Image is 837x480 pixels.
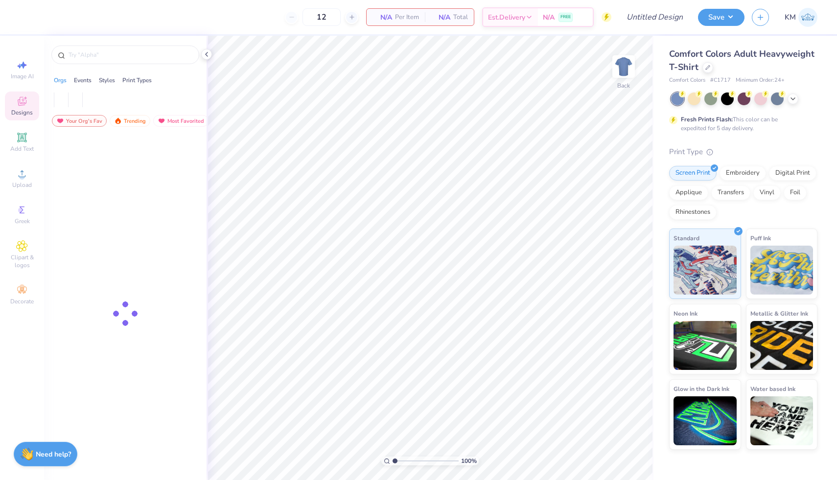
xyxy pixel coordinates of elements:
[750,321,814,370] img: Metallic & Glitter Ink
[736,76,785,85] span: Minimum Order: 24 +
[560,14,571,21] span: FREE
[54,76,67,85] div: Orgs
[698,9,744,26] button: Save
[302,8,341,26] input: – –
[674,233,699,243] span: Standard
[750,246,814,295] img: Puff Ink
[674,246,737,295] img: Standard
[753,185,781,200] div: Vinyl
[488,12,525,23] span: Est. Delivery
[12,181,32,189] span: Upload
[52,115,107,127] div: Your Org's Fav
[750,384,795,394] span: Water based Ink
[674,396,737,445] img: Glow in the Dark Ink
[153,115,209,127] div: Most Favorited
[681,115,733,123] strong: Fresh Prints Flash:
[710,76,731,85] span: # C1717
[372,12,392,23] span: N/A
[619,7,691,27] input: Untitled Design
[56,117,64,124] img: most_fav.gif
[122,76,152,85] div: Print Types
[68,50,193,60] input: Try "Alpha"
[674,321,737,370] img: Neon Ink
[750,308,808,319] span: Metallic & Glitter Ink
[669,166,717,181] div: Screen Print
[669,76,705,85] span: Comfort Colors
[785,12,796,23] span: KM
[669,48,814,73] span: Comfort Colors Adult Heavyweight T-Shirt
[158,117,165,124] img: most_fav.gif
[99,76,115,85] div: Styles
[669,185,708,200] div: Applique
[543,12,555,23] span: N/A
[674,308,697,319] span: Neon Ink
[669,146,817,158] div: Print Type
[461,457,477,465] span: 100 %
[711,185,750,200] div: Transfers
[614,57,633,76] img: Back
[10,297,34,305] span: Decorate
[674,384,729,394] span: Glow in the Dark Ink
[10,145,34,153] span: Add Text
[74,76,92,85] div: Events
[431,12,450,23] span: N/A
[681,115,801,133] div: This color can be expedited for 5 day delivery.
[114,117,122,124] img: trending.gif
[15,217,30,225] span: Greek
[5,253,39,269] span: Clipart & logos
[395,12,419,23] span: Per Item
[617,81,630,90] div: Back
[110,115,150,127] div: Trending
[720,166,766,181] div: Embroidery
[769,166,816,181] div: Digital Print
[784,185,807,200] div: Foil
[798,8,817,27] img: Kendal Mccurdy
[785,8,817,27] a: KM
[11,72,34,80] span: Image AI
[11,109,33,116] span: Designs
[453,12,468,23] span: Total
[750,233,771,243] span: Puff Ink
[669,205,717,220] div: Rhinestones
[36,450,71,459] strong: Need help?
[750,396,814,445] img: Water based Ink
